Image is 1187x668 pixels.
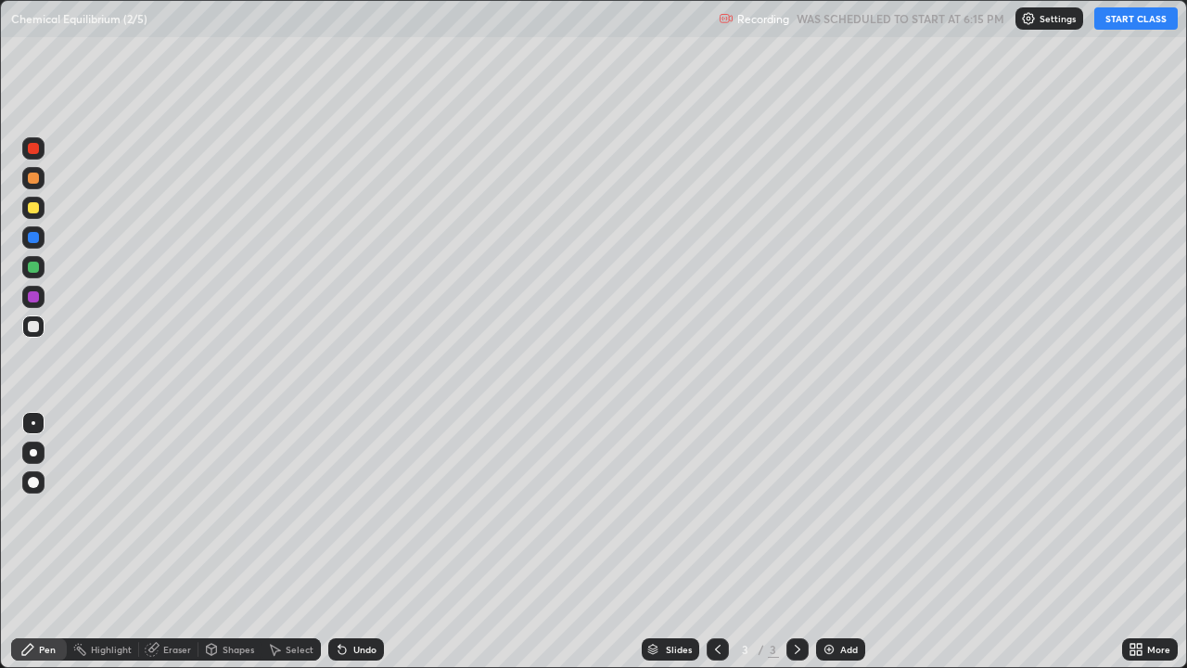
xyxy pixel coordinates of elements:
div: More [1147,645,1170,654]
div: Undo [353,645,377,654]
img: recording.375f2c34.svg [719,11,734,26]
button: START CLASS [1094,7,1178,30]
div: Shapes [223,645,254,654]
p: Chemical Equilibrium (2/5) [11,11,147,26]
div: Add [840,645,858,654]
p: Settings [1040,14,1076,23]
div: Pen [39,645,56,654]
div: 3 [736,644,755,655]
div: Slides [666,645,692,654]
div: / [759,644,764,655]
p: Recording [737,12,789,26]
div: 3 [768,641,779,658]
h5: WAS SCHEDULED TO START AT 6:15 PM [797,10,1004,27]
div: Select [286,645,313,654]
img: add-slide-button [822,642,836,657]
div: Eraser [163,645,191,654]
img: class-settings-icons [1021,11,1036,26]
div: Highlight [91,645,132,654]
